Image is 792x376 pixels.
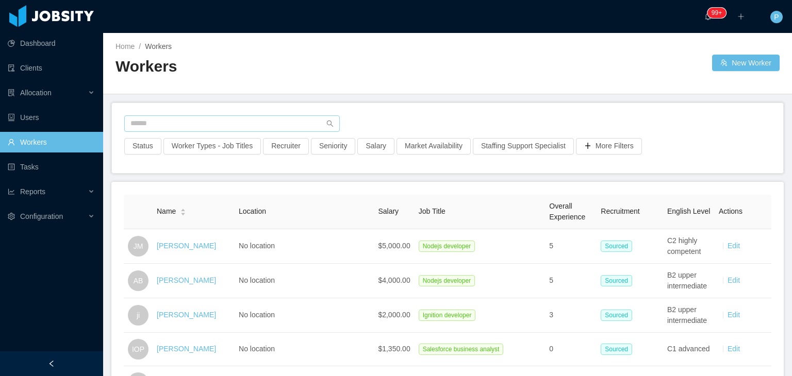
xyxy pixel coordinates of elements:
[601,310,632,321] span: Sourced
[576,138,642,155] button: icon: plusMore Filters
[235,229,374,264] td: No location
[235,333,374,366] td: No location
[180,211,186,214] i: icon: caret-down
[8,33,95,54] a: icon: pie-chartDashboard
[163,138,261,155] button: Worker Types - Job Titles
[704,13,712,20] i: icon: bell
[728,345,740,353] a: Edit
[115,56,448,77] h2: Workers
[124,138,161,155] button: Status
[157,311,216,319] a: [PERSON_NAME]
[549,202,585,221] span: Overall Experience
[737,13,745,20] i: icon: plus
[311,138,355,155] button: Seniority
[601,241,632,252] span: Sourced
[8,132,95,152] a: icon: userWorkers
[419,207,445,215] span: Job Title
[8,107,95,128] a: icon: robotUsers
[8,58,95,78] a: icon: auditClients
[20,89,52,97] span: Allocation
[473,138,574,155] button: Staffing Support Specialist
[263,138,309,155] button: Recruiter
[774,11,779,23] span: P
[601,276,636,284] a: Sourced
[357,138,394,155] button: Salary
[419,275,475,286] span: Nodejs developer
[132,339,144,360] span: IOP
[719,207,742,215] span: Actions
[419,344,504,355] span: Salesforce business analyst
[707,8,726,18] sup: 1740
[134,270,143,291] span: AB
[157,242,216,250] a: [PERSON_NAME]
[115,42,135,50] a: Home
[145,42,172,50] span: Workers
[378,311,410,319] span: $2,000.00
[326,120,334,127] i: icon: search
[157,206,176,217] span: Name
[728,242,740,250] a: Edit
[139,42,141,50] span: /
[663,333,715,366] td: C1 advanced
[601,345,636,353] a: Sourced
[728,311,740,319] a: Edit
[235,264,374,298] td: No location
[20,187,45,196] span: Reports
[545,264,597,298] td: 5
[419,241,475,252] span: Nodejs developer
[397,138,471,155] button: Market Availability
[601,242,636,250] a: Sourced
[545,333,597,366] td: 0
[157,345,216,353] a: [PERSON_NAME]
[601,207,639,215] span: Recruitment
[378,207,399,215] span: Salary
[378,242,410,250] span: $5,000.00
[137,305,140,326] span: ji
[419,310,476,321] span: Ignition developer
[545,298,597,333] td: 3
[8,157,95,177] a: icon: profileTasks
[663,229,715,264] td: C2 highly competent
[545,229,597,264] td: 5
[667,207,710,215] span: English Level
[8,188,15,195] i: icon: line-chart
[8,89,15,96] i: icon: solution
[663,298,715,333] td: B2 upper intermediate
[180,208,186,211] i: icon: caret-up
[134,236,143,257] span: JM
[8,213,15,220] i: icon: setting
[601,344,632,355] span: Sourced
[712,55,780,71] button: icon: usergroup-addNew Worker
[601,275,632,286] span: Sourced
[180,207,186,214] div: Sort
[378,345,410,353] span: $1,350.00
[239,207,266,215] span: Location
[20,212,63,220] span: Configuration
[728,276,740,284] a: Edit
[157,276,216,284] a: [PERSON_NAME]
[601,311,636,319] a: Sourced
[378,276,410,284] span: $4,000.00
[235,298,374,333] td: No location
[663,264,715,298] td: B2 upper intermediate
